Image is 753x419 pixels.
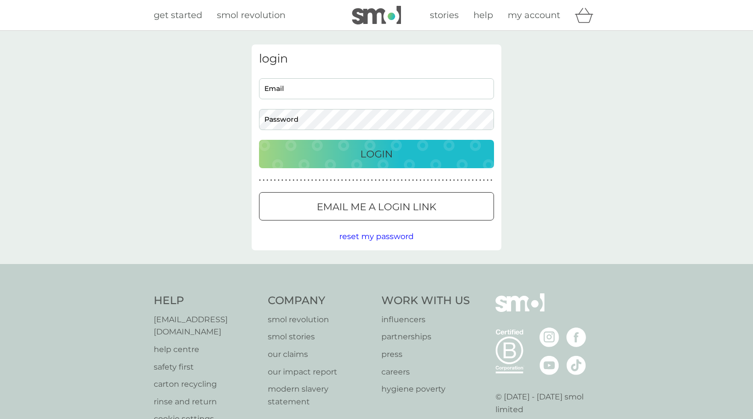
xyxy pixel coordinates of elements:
[285,178,287,183] p: ●
[431,178,433,183] p: ●
[442,178,444,183] p: ●
[446,178,447,183] p: ●
[154,378,258,391] a: carton recycling
[404,178,406,183] p: ●
[293,178,295,183] p: ●
[540,355,559,375] img: visit the smol Youtube page
[270,178,272,183] p: ●
[464,178,466,183] p: ●
[472,178,474,183] p: ●
[266,178,268,183] p: ●
[259,178,261,183] p: ●
[154,396,258,408] a: rinse and return
[278,178,280,183] p: ●
[360,146,393,162] p: Login
[390,178,392,183] p: ●
[364,178,366,183] p: ●
[339,230,414,243] button: reset my password
[356,178,358,183] p: ●
[468,178,470,183] p: ●
[473,8,493,22] a: help
[381,366,470,378] a: careers
[360,178,362,183] p: ●
[412,178,414,183] p: ●
[427,178,429,183] p: ●
[434,178,436,183] p: ●
[268,331,372,343] p: smol stories
[217,10,285,21] span: smol revolution
[453,178,455,183] p: ●
[461,178,463,183] p: ●
[268,313,372,326] a: smol revolution
[449,178,451,183] p: ●
[540,328,559,347] img: visit the smol Instagram page
[495,391,600,416] p: © [DATE] - [DATE] smol limited
[259,52,494,66] h3: login
[217,8,285,22] a: smol revolution
[317,199,436,215] p: Email me a login link
[154,8,202,22] a: get started
[339,232,414,241] span: reset my password
[473,10,493,21] span: help
[508,8,560,22] a: my account
[268,348,372,361] a: our claims
[289,178,291,183] p: ●
[323,178,325,183] p: ●
[566,328,586,347] img: visit the smol Facebook page
[381,383,470,396] a: hygiene poverty
[154,361,258,374] a: safety first
[352,6,401,24] img: smol
[319,178,321,183] p: ●
[154,313,258,338] a: [EMAIL_ADDRESS][DOMAIN_NAME]
[430,10,459,21] span: stories
[487,178,489,183] p: ●
[154,10,202,21] span: get started
[566,355,586,375] img: visit the smol Tiktok page
[416,178,418,183] p: ●
[475,178,477,183] p: ●
[307,178,309,183] p: ●
[330,178,332,183] p: ●
[268,293,372,309] h4: Company
[341,178,343,183] p: ●
[371,178,373,183] p: ●
[268,383,372,408] a: modern slavery statement
[375,178,376,183] p: ●
[381,331,470,343] a: partnerships
[268,366,372,378] a: our impact report
[353,178,354,183] p: ●
[397,178,399,183] p: ●
[326,178,328,183] p: ●
[315,178,317,183] p: ●
[381,348,470,361] a: press
[334,178,336,183] p: ●
[274,178,276,183] p: ●
[337,178,339,183] p: ●
[259,192,494,221] button: Email me a login link
[154,293,258,309] h4: Help
[479,178,481,183] p: ●
[367,178,369,183] p: ●
[300,178,302,183] p: ●
[154,343,258,356] a: help centre
[438,178,440,183] p: ●
[424,178,425,183] p: ●
[483,178,485,183] p: ●
[311,178,313,183] p: ●
[381,293,470,309] h4: Work With Us
[382,178,384,183] p: ●
[420,178,422,183] p: ●
[282,178,283,183] p: ●
[575,5,599,25] div: basket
